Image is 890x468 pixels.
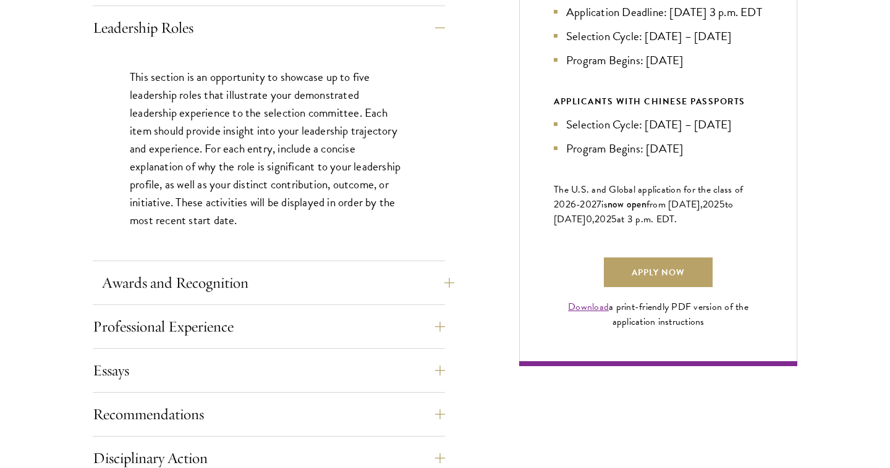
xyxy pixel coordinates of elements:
span: -202 [576,197,596,212]
span: 5 [719,197,725,212]
span: , [592,212,595,227]
p: This section is an opportunity to showcase up to five leadership roles that illustrate your demon... [130,68,408,230]
span: 202 [595,212,611,227]
span: 6 [570,197,576,212]
a: Apply Now [604,257,713,287]
li: Selection Cycle: [DATE] – [DATE] [554,27,763,45]
div: APPLICANTS WITH CHINESE PASSPORTS [554,94,763,109]
li: Application Deadline: [DATE] 3 p.m. EDT [554,3,763,21]
span: 5 [611,212,617,227]
span: 0 [586,212,592,227]
li: Selection Cycle: [DATE] – [DATE] [554,115,763,133]
span: The U.S. and Global application for the class of 202 [554,182,743,212]
span: to [DATE] [554,197,733,227]
span: is [601,197,608,212]
button: Essays [93,356,445,385]
button: Recommendations [93,399,445,429]
span: now open [608,197,646,211]
div: a print-friendly PDF version of the application instructions [554,299,763,329]
button: Leadership Roles [93,13,445,43]
span: from [DATE], [646,197,703,212]
span: 202 [703,197,719,212]
span: 7 [596,197,601,212]
li: Program Begins: [DATE] [554,140,763,157]
span: at 3 p.m. EDT. [617,212,677,227]
button: Professional Experience [93,312,445,341]
button: Awards and Recognition [102,268,454,298]
li: Program Begins: [DATE] [554,51,763,69]
a: Download [568,299,609,314]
